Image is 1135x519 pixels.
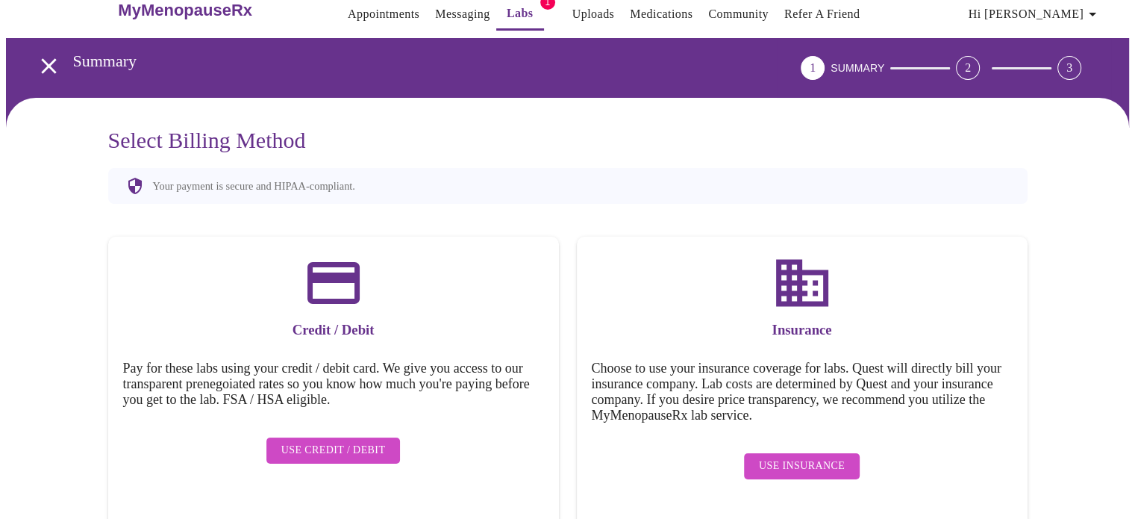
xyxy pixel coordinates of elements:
[348,4,419,25] a: Appointments
[759,457,845,476] span: Use Insurance
[507,3,534,24] a: Labs
[801,56,825,80] div: 1
[435,4,490,25] a: Messaging
[73,52,718,71] h3: Summary
[592,322,1013,338] h3: Insurance
[784,4,860,25] a: Refer a Friend
[956,56,980,80] div: 2
[969,4,1101,25] span: Hi [PERSON_NAME]
[630,4,692,25] a: Medications
[831,62,884,74] span: SUMMARY
[266,438,401,464] button: Use Credit / Debit
[123,361,544,408] h5: Pay for these labs using your credit / debit card. We give you access to our transparent prenegoi...
[118,1,252,20] h3: MyMenopauseRx
[744,453,860,479] button: Use Insurance
[281,441,386,460] span: Use Credit / Debit
[123,322,544,338] h3: Credit / Debit
[1057,56,1081,80] div: 3
[153,180,355,193] p: Your payment is secure and HIPAA-compliant.
[592,361,1013,423] h5: Choose to use your insurance coverage for labs. Quest will directly bill your insurance company. ...
[708,4,769,25] a: Community
[27,44,71,88] button: open drawer
[108,128,1028,153] h3: Select Billing Method
[572,4,615,25] a: Uploads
